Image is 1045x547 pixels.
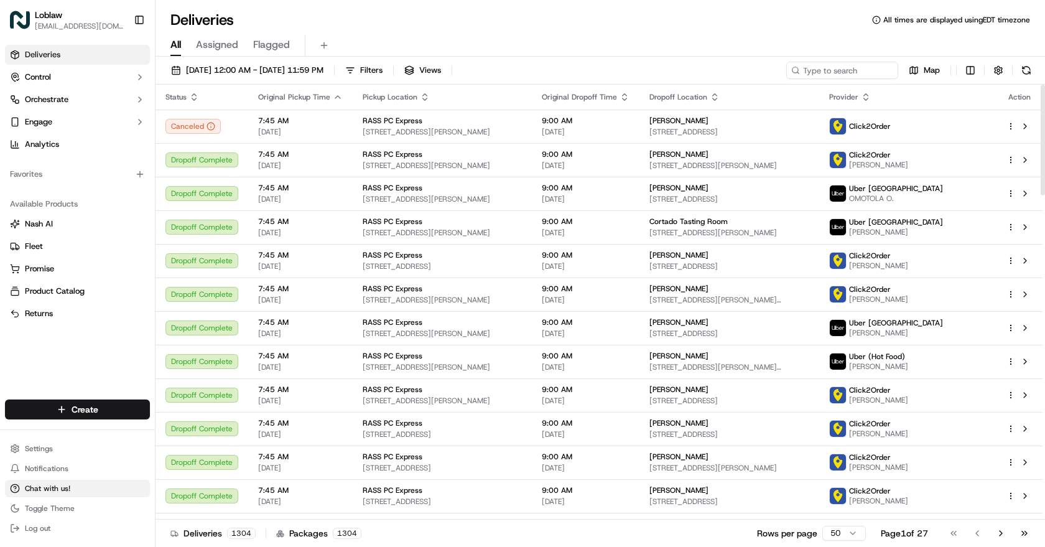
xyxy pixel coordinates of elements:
span: 7:45 AM [258,217,343,227]
span: RASS PC Express [363,250,422,260]
button: Map [903,62,945,79]
span: Uber [GEOGRAPHIC_DATA] [849,318,943,328]
button: Control [5,67,150,87]
button: Start new chat [211,123,226,138]
div: 1304 [333,528,361,539]
button: Log out [5,520,150,537]
span: 9:00 AM [542,385,629,395]
span: Dropoff Location [649,92,707,102]
span: [STREET_ADDRESS][PERSON_NAME] [363,127,522,137]
span: [PERSON_NAME] [39,227,101,236]
span: Click2Order [849,452,891,462]
span: [PERSON_NAME] [649,149,708,159]
span: [DATE] [258,396,343,406]
span: [DATE] [542,362,629,372]
div: 📗 [12,279,22,289]
span: Click2Order [849,150,891,160]
span: 9:00 AM [542,317,629,327]
span: Nash AI [25,218,53,230]
img: Joseph V. [12,181,32,201]
img: uber-new-logo.jpeg [830,185,846,202]
span: [PERSON_NAME] [649,485,708,495]
span: [PERSON_NAME] [649,250,708,260]
span: [STREET_ADDRESS][PERSON_NAME] [649,161,809,171]
span: [PERSON_NAME] [849,261,908,271]
button: Settings [5,440,150,457]
span: [PERSON_NAME] [849,496,908,506]
span: Pickup Location [363,92,417,102]
button: Product Catalog [5,281,150,301]
img: profile_click2order_cartwheel.png [830,488,846,504]
span: Uber [GEOGRAPHIC_DATA] [849,217,943,227]
img: Nash [12,12,37,37]
input: Got a question? Start typing here... [32,80,224,93]
span: Click2Order [849,121,891,131]
input: Type to search [786,62,898,79]
button: Orchestrate [5,90,150,110]
span: Click2Order [849,284,891,294]
span: Fleet [25,241,43,252]
a: Fleet [10,241,145,252]
span: Filters [360,65,383,76]
span: RASS PC Express [363,284,422,294]
span: [STREET_ADDRESS][PERSON_NAME] [363,396,522,406]
img: profile_click2order_cartwheel.png [830,286,846,302]
button: Fleet [5,236,150,256]
span: 7:45 AM [258,149,343,159]
span: [DATE] [542,161,629,171]
span: [STREET_ADDRESS][PERSON_NAME][PERSON_NAME] [649,295,809,305]
span: [STREET_ADDRESS] [649,194,809,204]
span: [PERSON_NAME] [849,362,908,372]
span: [STREET_ADDRESS] [363,497,522,507]
span: Status [165,92,187,102]
div: Packages [276,527,361,540]
span: Log out [25,523,50,533]
span: 9:00 AM [542,485,629,495]
span: [PERSON_NAME] [849,294,908,304]
span: [DATE] [258,329,343,339]
span: [PERSON_NAME] [649,418,708,428]
span: [PERSON_NAME] [849,160,908,170]
span: 7:45 AM [258,385,343,395]
span: [STREET_ADDRESS][PERSON_NAME] [649,463,809,473]
span: [DATE] [258,429,343,439]
button: Refresh [1018,62,1035,79]
a: 📗Knowledge Base [7,273,100,296]
span: [DATE] [542,329,629,339]
img: 1736555255976-a54dd68f-1ca7-489b-9aae-adbdc363a1c4 [25,227,35,237]
span: 7:45 AM [258,116,343,126]
span: Click2Order [849,251,891,261]
span: Product Catalog [25,286,85,297]
span: [DATE] [258,463,343,473]
span: Toggle Theme [25,503,75,513]
img: 1736555255976-a54dd68f-1ca7-489b-9aae-adbdc363a1c4 [12,119,35,141]
button: Returns [5,304,150,324]
span: [DATE] [258,228,343,238]
span: 7:45 AM [258,452,343,462]
span: 7:45 AM [258,250,343,260]
span: 7:45 AM [258,485,343,495]
button: Views [399,62,447,79]
span: 9:00 AM [542,452,629,462]
div: 1304 [227,528,256,539]
span: 9:00 AM [542,183,629,193]
span: [PERSON_NAME] [849,328,943,338]
a: Product Catalog [10,286,145,297]
span: [DATE] [542,463,629,473]
button: Filters [340,62,388,79]
span: Click2Order [849,419,891,429]
span: 9:00 AM [542,149,629,159]
span: Cortado Tasting Room [649,217,728,227]
span: [STREET_ADDRESS][PERSON_NAME] [363,295,522,305]
span: RASS PC Express [363,452,422,462]
span: Chat with us! [25,484,70,493]
span: Create [72,403,98,416]
span: RASS PC Express [363,485,422,495]
span: [STREET_ADDRESS] [363,463,522,473]
span: [DATE] [258,295,343,305]
span: Notifications [25,464,68,474]
span: [DATE] 12:00 AM - [DATE] 11:59 PM [186,65,323,76]
button: Canceled [165,119,221,134]
span: Flagged [253,37,290,52]
span: RASS PC Express [363,351,422,361]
